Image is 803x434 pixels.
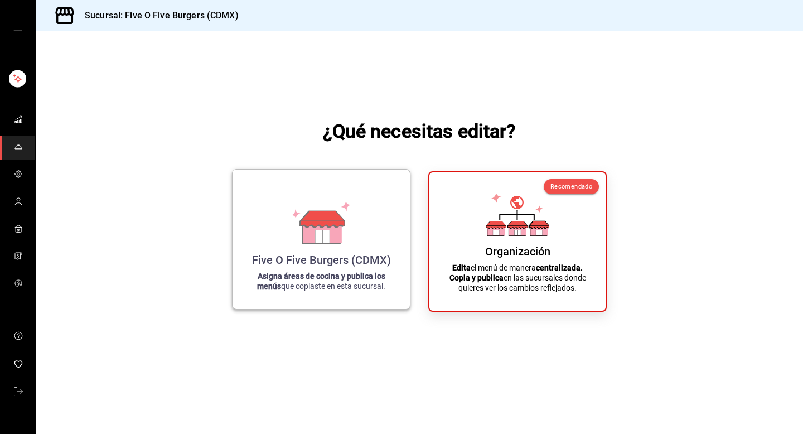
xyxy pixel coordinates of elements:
[252,253,391,267] div: Five O Five Burgers (CDMX)
[536,263,583,272] strong: centralizada.
[452,263,471,272] strong: Edita
[13,29,22,38] button: open drawer
[257,272,385,291] strong: Asigna áreas de cocina y publica los menús
[323,118,516,144] h1: ¿Qué necesitas editar?
[76,9,239,22] h3: Sucursal: Five O Five Burgers (CDMX)
[449,273,504,282] strong: Copia y publica
[443,263,592,293] p: el menú de manera en las sucursales donde quieres ver los cambios reflejados.
[485,245,550,258] div: Organización
[246,271,396,291] p: que copiaste en esta sucursal.
[550,183,592,190] span: Recomendado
